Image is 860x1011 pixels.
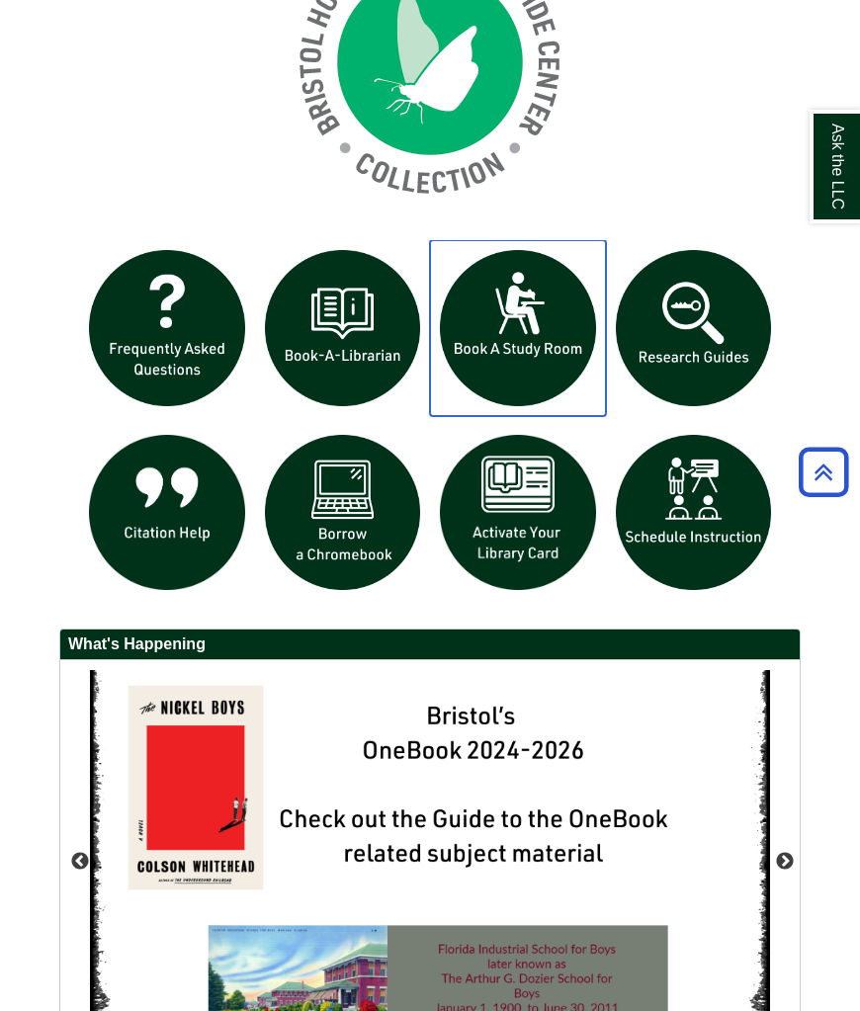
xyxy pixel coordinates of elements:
div: slideshow [79,240,781,609]
img: activate Library Card icon links to form to activate student ID into library card [430,425,606,601]
button: Next [775,852,795,872]
a: Back to Top [792,459,855,485]
img: book a study room icon links to book a study room web page [430,240,606,416]
img: Book a Librarian icon links to book a librarian web page [255,240,431,416]
img: Borrow a chromebook icon links to the borrow a chromebook web page [255,425,431,601]
img: frequently asked questions [79,240,255,416]
button: Previous [70,852,90,872]
img: citation help icon links to citation help guide page [79,425,255,601]
h2: What's Happening [60,630,800,660]
img: For faculty. Schedule Library Instruction icon links to form. [606,425,782,601]
img: Research Guides icon links to research guides web page [606,240,782,416]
